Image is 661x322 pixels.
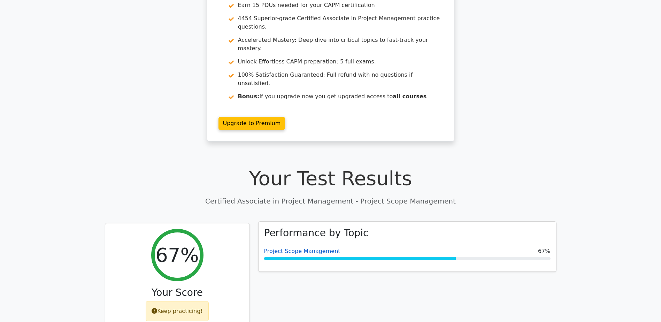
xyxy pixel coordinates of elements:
span: 67% [538,247,551,255]
h3: Your Score [111,287,244,299]
a: Upgrade to Premium [218,117,285,130]
h3: Performance by Topic [264,227,369,239]
div: Keep practicing! [146,301,209,321]
p: Certified Associate in Project Management - Project Scope Management [105,196,556,206]
a: Project Scope Management [264,248,340,254]
h1: Your Test Results [105,167,556,190]
h2: 67% [155,243,199,267]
